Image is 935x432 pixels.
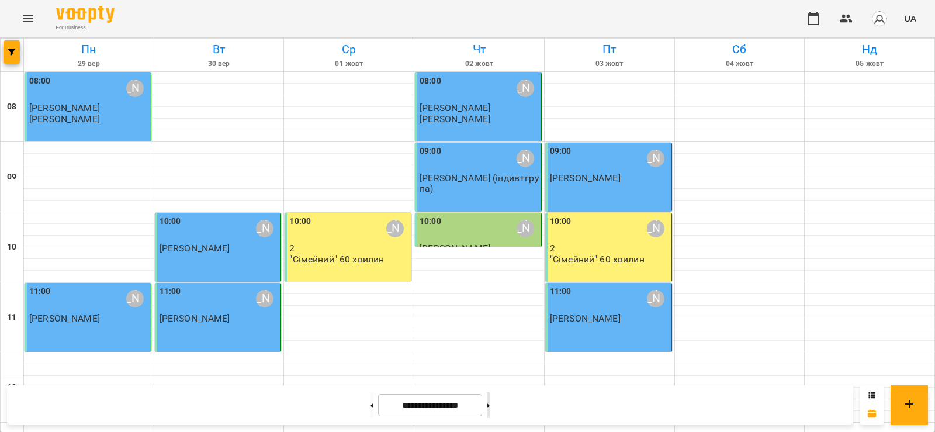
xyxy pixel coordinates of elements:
[29,285,51,298] label: 11:00
[26,58,152,70] h6: 29 вер
[677,58,803,70] h6: 04 жовт
[806,40,933,58] h6: Нд
[416,58,542,70] h6: 02 жовт
[677,40,803,58] h6: Сб
[160,313,230,324] span: [PERSON_NAME]
[29,75,51,88] label: 08:00
[7,101,16,113] h6: 08
[29,114,100,124] p: [PERSON_NAME]
[289,215,311,228] label: 10:00
[420,215,441,228] label: 10:00
[806,58,933,70] h6: 05 жовт
[256,290,273,307] div: Константин
[420,114,490,124] p: [PERSON_NAME]
[517,150,534,167] div: Константин
[160,215,181,228] label: 10:00
[7,171,16,184] h6: 09
[420,102,490,113] span: [PERSON_NAME]
[546,40,673,58] h6: Пт
[550,215,572,228] label: 10:00
[56,24,115,32] span: For Business
[14,5,42,33] button: Menu
[26,40,152,58] h6: Пн
[904,12,916,25] span: UA
[29,102,100,113] span: [PERSON_NAME]
[29,313,100,324] span: [PERSON_NAME]
[56,6,115,23] img: Voopty Logo
[286,58,412,70] h6: 01 жовт
[289,254,384,264] p: "Сімейний" 60 хвилин
[160,243,230,254] span: [PERSON_NAME]
[7,311,16,324] h6: 11
[899,8,921,29] button: UA
[256,220,273,237] div: Константин
[386,220,404,237] div: Константин
[517,220,534,237] div: Константин
[416,40,542,58] h6: Чт
[420,243,490,254] span: [PERSON_NAME]
[126,290,144,307] div: Константин
[420,75,441,88] label: 08:00
[517,80,534,97] div: Константин
[546,58,673,70] h6: 03 жовт
[550,313,621,324] span: [PERSON_NAME]
[156,40,282,58] h6: Вт
[550,172,621,184] span: [PERSON_NAME]
[550,145,572,158] label: 09:00
[420,172,539,193] span: [PERSON_NAME] (індив+група)
[126,80,144,97] div: Константин
[420,145,441,158] label: 09:00
[647,150,664,167] div: Константин
[160,285,181,298] label: 11:00
[550,243,669,253] p: 2
[7,241,16,254] h6: 10
[156,58,282,70] h6: 30 вер
[647,290,664,307] div: Константин
[647,220,664,237] div: Константин
[550,254,645,264] p: "Сімейний" 60 хвилин
[286,40,412,58] h6: Ср
[871,11,888,27] img: avatar_s.png
[550,285,572,298] label: 11:00
[289,243,408,253] p: 2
